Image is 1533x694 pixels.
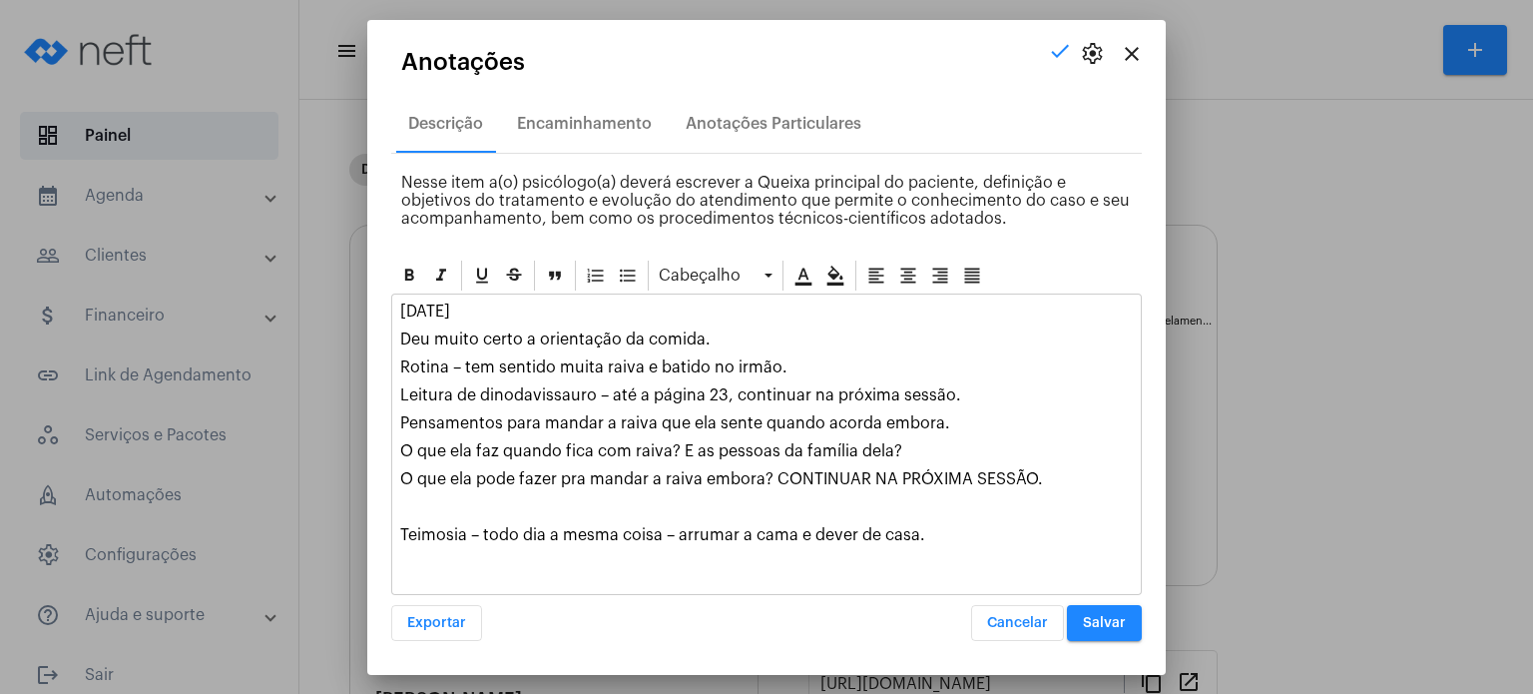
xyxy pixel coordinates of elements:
[686,115,861,133] div: Anotações Particulares
[788,261,818,291] div: Cor do texto
[400,470,1133,488] p: O que ela pode fazer pra mandar a raiva embora? CONTINUAR NA PRÓXIMA SESSÃO.
[400,331,1133,348] p: Deu muito certo a orientação da comida.
[861,261,891,291] div: Alinhar à esquerda
[893,261,923,291] div: Alinhar ao centro
[499,261,529,291] div: Strike
[540,261,570,291] div: Blockquote
[394,261,424,291] div: Negrito
[987,616,1048,630] span: Cancelar
[971,605,1064,641] button: Cancelar
[400,442,1133,460] p: O que ela faz quando fica com raiva? E as pessoas da família dela?
[1048,39,1072,63] mat-icon: check
[400,526,1133,544] p: Teimosia – todo dia a mesma coisa – arrumar a cama e dever de casa.
[820,261,850,291] div: Cor de fundo
[654,261,777,291] div: Cabeçalho
[581,261,611,291] div: Ordered List
[1067,605,1142,641] button: Salvar
[400,386,1133,404] p: Leitura de dinodavissauro – até a página 23, continuar na próxima sessão.
[1080,42,1104,66] span: settings
[401,175,1130,227] span: Nesse item a(o) psicólogo(a) deverá escrever a Queixa principal do paciente, definição e objetivo...
[1083,616,1126,630] span: Salvar
[517,115,652,133] div: Encaminhamento
[426,261,456,291] div: Itálico
[957,261,987,291] div: Alinhar justificado
[925,261,955,291] div: Alinhar à direita
[408,115,483,133] div: Descrição
[407,616,466,630] span: Exportar
[400,358,1133,376] p: Rotina – tem sentido muita raiva e batido no irmão.
[391,605,482,641] button: Exportar
[400,303,1133,321] p: [DATE]
[467,261,497,291] div: Sublinhado
[1120,42,1144,66] mat-icon: close
[400,414,1133,432] p: Pensamentos para mandar a raiva que ela sente quando acorda embora.
[1072,34,1112,74] button: settings
[401,49,525,75] span: Anotações
[613,261,643,291] div: Bullet List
